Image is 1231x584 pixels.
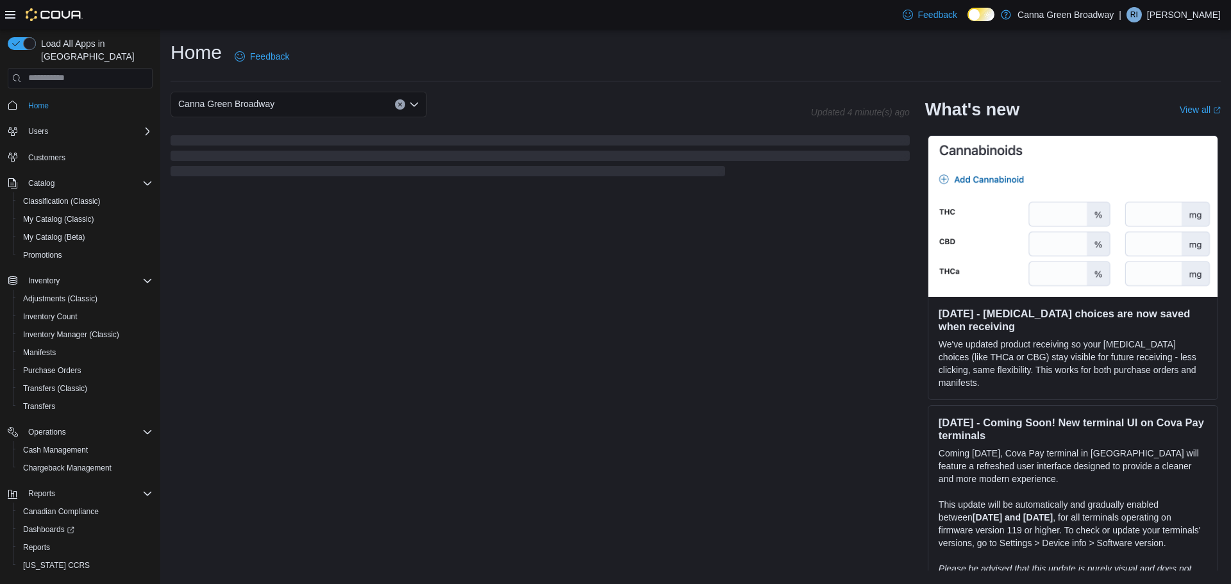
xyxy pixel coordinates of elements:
span: Feedback [918,8,957,21]
span: Canadian Compliance [18,504,153,519]
button: My Catalog (Beta) [13,228,158,246]
button: Purchase Orders [13,362,158,380]
button: Adjustments (Classic) [13,290,158,308]
span: Cash Management [18,442,153,458]
p: This update will be automatically and gradually enabled between , for all terminals operating on ... [939,498,1207,549]
span: Loading [171,138,910,179]
button: Operations [3,423,158,441]
button: Chargeback Management [13,459,158,477]
button: Canadian Compliance [13,503,158,521]
span: Manifests [18,345,153,360]
input: Dark Mode [967,8,994,21]
button: Users [3,122,158,140]
span: Manifests [23,347,56,358]
span: Inventory Manager (Classic) [23,330,119,340]
span: Reports [18,540,153,555]
span: Inventory [28,276,60,286]
p: | [1119,7,1121,22]
a: View allExternal link [1180,104,1221,115]
span: My Catalog (Beta) [18,229,153,245]
span: Classification (Classic) [23,196,101,206]
span: Purchase Orders [23,365,81,376]
a: Chargeback Management [18,460,117,476]
span: RI [1130,7,1138,22]
a: Adjustments (Classic) [18,291,103,306]
h1: Home [171,40,222,65]
span: Inventory [23,273,153,288]
button: Classification (Classic) [13,192,158,210]
span: Promotions [23,250,62,260]
span: Operations [23,424,153,440]
span: Purchase Orders [18,363,153,378]
span: Users [23,124,153,139]
a: Feedback [230,44,294,69]
button: [US_STATE] CCRS [13,556,158,574]
span: Canna Green Broadway [178,96,274,112]
button: Promotions [13,246,158,264]
a: My Catalog (Beta) [18,229,90,245]
span: Operations [28,427,66,437]
a: Reports [18,540,55,555]
button: Inventory [23,273,65,288]
span: Dashboards [23,524,74,535]
span: Catalog [23,176,153,191]
button: Inventory [3,272,158,290]
span: Promotions [18,247,153,263]
span: My Catalog (Classic) [18,212,153,227]
p: Updated 4 minute(s) ago [811,107,910,117]
button: Operations [23,424,71,440]
span: Chargeback Management [18,460,153,476]
span: Customers [28,153,65,163]
img: Cova [26,8,83,21]
p: Canna Green Broadway [1017,7,1114,22]
a: Inventory Count [18,309,83,324]
button: Cash Management [13,441,158,459]
span: Customers [23,149,153,165]
span: Inventory Manager (Classic) [18,327,153,342]
a: Canadian Compliance [18,504,104,519]
a: Dashboards [18,522,80,537]
button: Transfers [13,397,158,415]
button: Manifests [13,344,158,362]
span: Adjustments (Classic) [18,291,153,306]
span: Home [28,101,49,111]
a: Transfers (Classic) [18,381,92,396]
span: Washington CCRS [18,558,153,573]
span: Canadian Compliance [23,506,99,517]
div: Raven Irwin [1126,7,1142,22]
span: Reports [23,542,50,553]
a: Home [23,98,54,113]
a: My Catalog (Classic) [18,212,99,227]
a: Promotions [18,247,67,263]
a: [US_STATE] CCRS [18,558,95,573]
span: [US_STATE] CCRS [23,560,90,571]
strong: [DATE] and [DATE] [973,512,1053,522]
span: Reports [23,486,153,501]
span: Dashboards [18,522,153,537]
p: We've updated product receiving so your [MEDICAL_DATA] choices (like THCa or CBG) stay visible fo... [939,338,1207,389]
span: Transfers [23,401,55,412]
span: Chargeback Management [23,463,112,473]
a: Cash Management [18,442,93,458]
span: My Catalog (Beta) [23,232,85,242]
h2: What's new [925,99,1019,120]
span: Dark Mode [967,21,968,22]
button: Reports [23,486,60,501]
span: Users [28,126,48,137]
button: Inventory Manager (Classic) [13,326,158,344]
span: Transfers (Classic) [18,381,153,396]
span: Load All Apps in [GEOGRAPHIC_DATA] [36,37,153,63]
a: Feedback [898,2,962,28]
span: Cash Management [23,445,88,455]
span: My Catalog (Classic) [23,214,94,224]
a: Transfers [18,399,60,414]
h3: [DATE] - [MEDICAL_DATA] choices are now saved when receiving [939,307,1207,333]
button: Open list of options [409,99,419,110]
a: Classification (Classic) [18,194,106,209]
span: Inventory Count [23,312,78,322]
button: Inventory Count [13,308,158,326]
span: Transfers [18,399,153,414]
span: Adjustments (Classic) [23,294,97,304]
a: Customers [23,150,71,165]
span: Classification (Classic) [18,194,153,209]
